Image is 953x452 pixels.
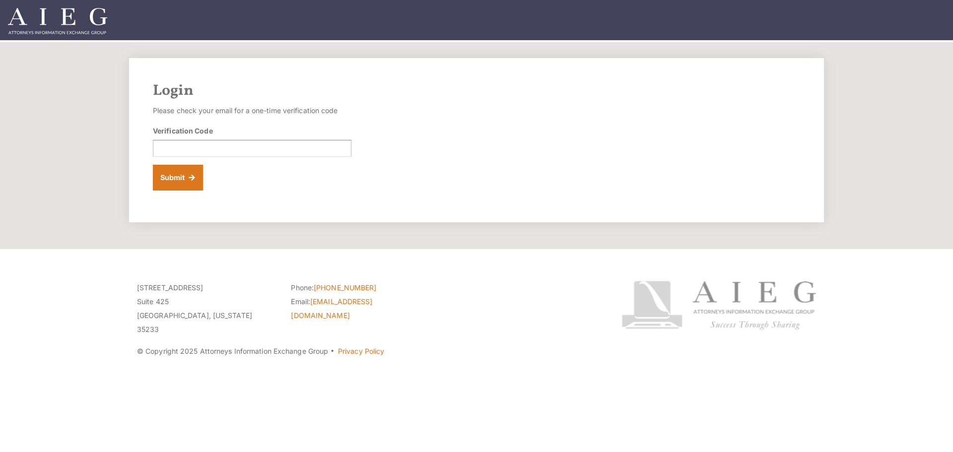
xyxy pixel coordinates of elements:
a: [PHONE_NUMBER] [314,283,376,292]
label: Verification Code [153,126,213,136]
li: Email: [291,295,430,323]
a: Privacy Policy [338,347,384,355]
h2: Login [153,82,800,100]
p: [STREET_ADDRESS] Suite 425 [GEOGRAPHIC_DATA], [US_STATE] 35233 [137,281,276,336]
p: © Copyright 2025 Attorneys Information Exchange Group [137,344,584,358]
p: Please check your email for a one-time verification code [153,104,351,118]
a: [EMAIL_ADDRESS][DOMAIN_NAME] [291,297,372,320]
img: Attorneys Information Exchange Group logo [621,281,816,330]
li: Phone: [291,281,430,295]
span: · [330,351,335,356]
button: Submit [153,165,203,191]
img: Attorneys Information Exchange Group [8,8,107,34]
